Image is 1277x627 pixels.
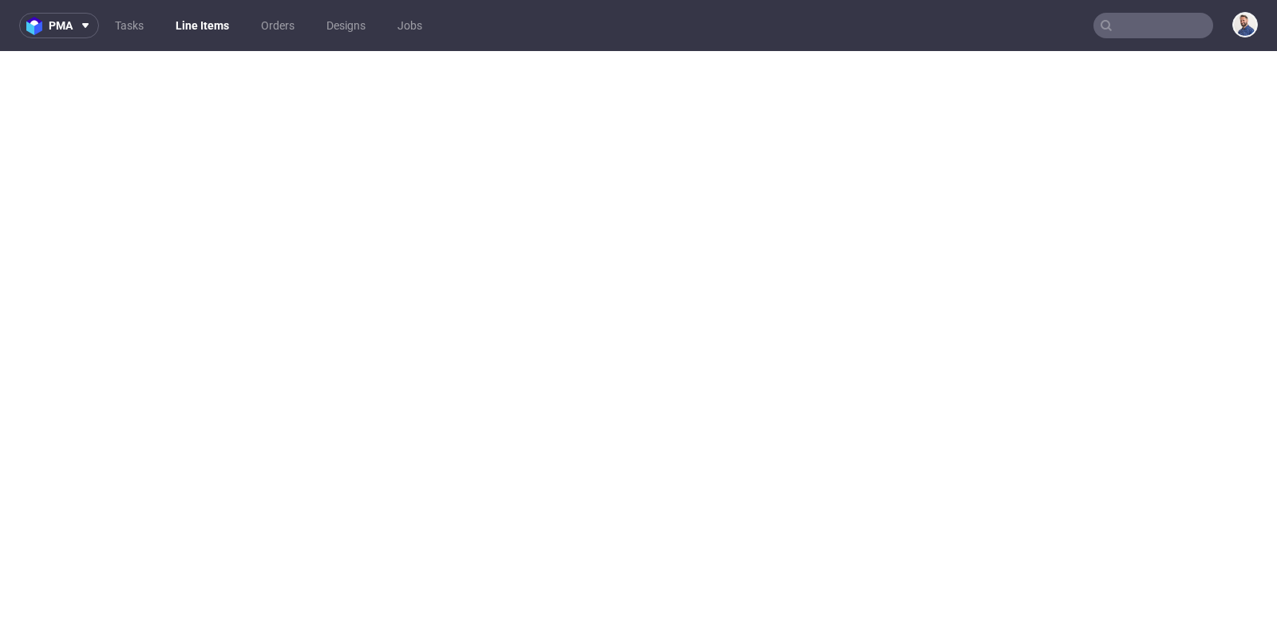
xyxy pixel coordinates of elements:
[388,13,432,38] a: Jobs
[166,13,239,38] a: Line Items
[251,13,304,38] a: Orders
[105,13,153,38] a: Tasks
[49,20,73,31] span: pma
[317,13,375,38] a: Designs
[19,13,99,38] button: pma
[1234,14,1256,36] img: Michał Rachański
[26,17,49,35] img: logo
